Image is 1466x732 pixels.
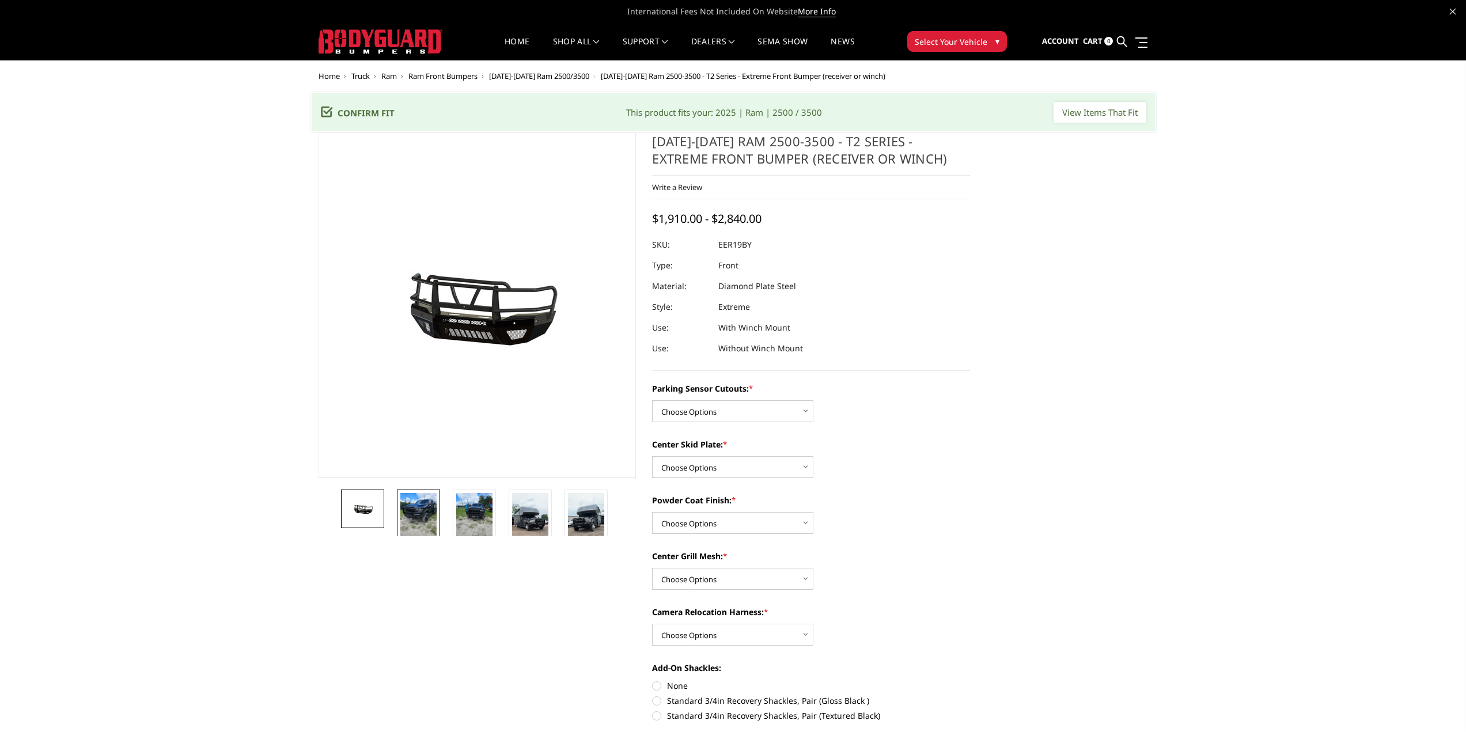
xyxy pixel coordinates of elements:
[995,35,999,47] span: ▾
[652,276,710,297] dt: Material:
[915,36,987,48] span: Select Your Vehicle
[718,255,738,276] dd: Front
[907,31,1007,52] button: Select Your Vehicle
[505,37,529,60] a: Home
[757,37,808,60] a: SEMA Show
[408,71,478,81] a: Ram Front Bumpers
[652,606,970,618] label: Camera Relocation Harness:
[652,710,970,722] label: Standard 3/4in Recovery Shackles, Pair (Textured Black)
[831,37,854,60] a: News
[456,493,493,541] img: 2019-2025 Ram 2500-3500 - T2 Series - Extreme Front Bumper (receiver or winch)
[344,500,381,517] img: 2019-2025 Ram 2500-3500 - T2 Series - Extreme Front Bumper (receiver or winch)
[652,297,710,317] dt: Style:
[718,276,796,297] dd: Diamond Plate Steel
[652,182,702,192] a: Write a Review
[652,234,710,255] dt: SKU:
[626,106,822,119] div: This product fits your: 2025 | Ram | 2500 / 3500
[319,71,340,81] a: Home
[652,550,970,562] label: Center Grill Mesh:
[1042,36,1079,46] span: Account
[652,680,970,692] label: None
[553,37,600,60] a: shop all
[718,297,750,317] dd: Extreme
[652,255,710,276] dt: Type:
[319,132,637,478] a: 2019-2025 Ram 2500-3500 - T2 Series - Extreme Front Bumper (receiver or winch)
[798,6,836,17] a: More Info
[1408,677,1466,732] iframe: Chat Widget
[652,662,970,674] label: Add-On Shackles:
[1083,36,1103,46] span: Cart
[512,493,548,557] img: 2019-2025 Ram 2500-3500 - T2 Series - Extreme Front Bumper (receiver or winch)
[652,695,970,707] label: Standard 3/4in Recovery Shackles, Pair (Gloss Black )
[652,132,970,176] h1: [DATE]-[DATE] Ram 2500-3500 - T2 Series - Extreme Front Bumper (receiver or winch)
[652,211,762,226] span: $1,910.00 - $2,840.00
[652,317,710,338] dt: Use:
[691,37,735,60] a: Dealers
[338,107,395,119] span: Confirm Fit
[718,338,803,359] dd: Without Winch Mount
[652,338,710,359] dt: Use:
[652,494,970,506] label: Powder Coat Finish:
[1042,26,1079,57] a: Account
[489,71,589,81] a: [DATE]-[DATE] Ram 2500/3500
[351,71,370,81] a: Truck
[652,382,970,395] label: Parking Sensor Cutouts:
[400,493,437,541] img: 2019-2025 Ram 2500-3500 - T2 Series - Extreme Front Bumper (receiver or winch)
[1054,102,1146,123] input: View Items That Fit
[1083,26,1113,57] a: Cart 0
[1104,37,1113,45] span: 0
[601,71,885,81] span: [DATE]-[DATE] Ram 2500-3500 - T2 Series - Extreme Front Bumper (receiver or winch)
[718,317,790,338] dd: With Winch Mount
[319,29,442,54] img: BODYGUARD BUMPERS
[718,234,752,255] dd: EER19BY
[381,71,397,81] a: Ram
[623,37,668,60] a: Support
[652,438,970,450] label: Center Skid Plate:
[568,493,604,557] img: 2019-2025 Ram 2500-3500 - T2 Series - Extreme Front Bumper (receiver or winch)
